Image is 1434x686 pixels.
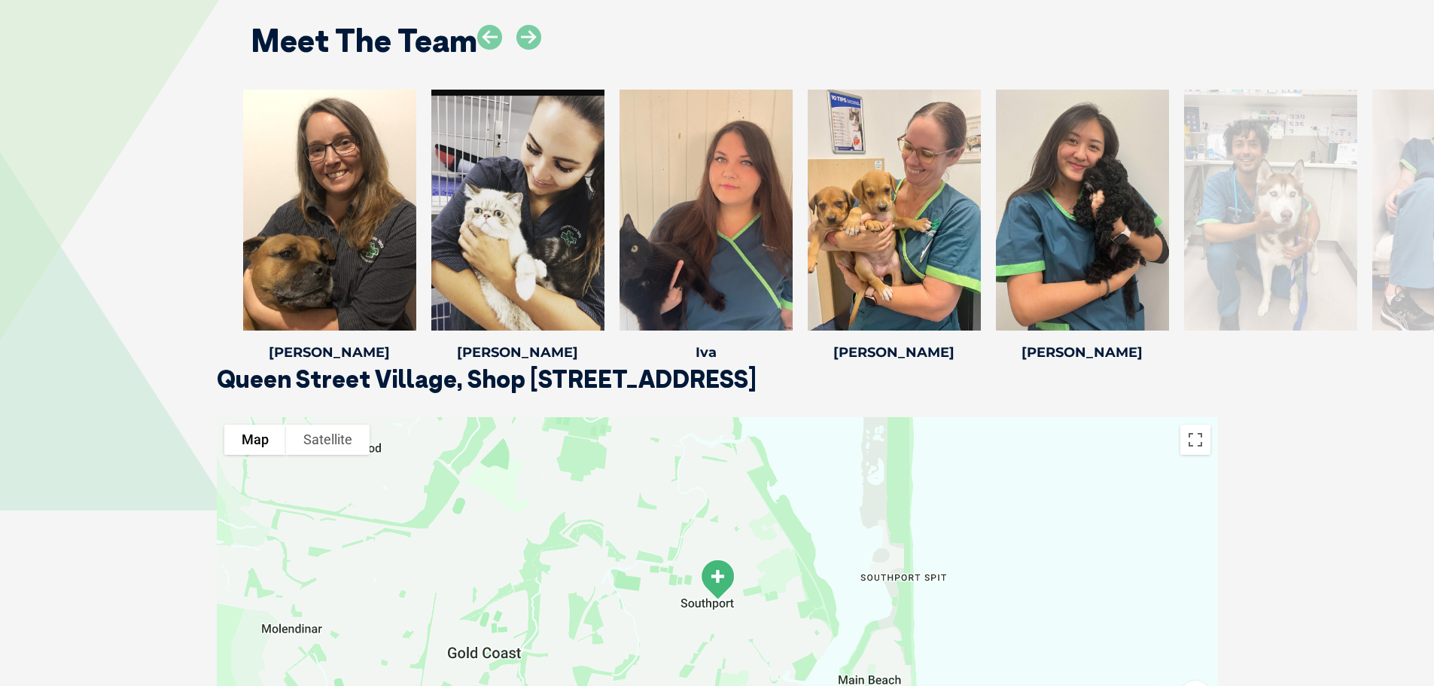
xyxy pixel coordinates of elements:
[431,346,604,359] h4: [PERSON_NAME]
[251,25,477,56] h2: Meet The Team
[243,346,416,359] h4: [PERSON_NAME]
[1180,425,1210,455] button: Toggle fullscreen view
[620,346,793,359] h4: Iva
[996,346,1169,359] h4: [PERSON_NAME]
[224,425,286,455] button: Show street map
[286,425,370,455] button: Show satellite imagery
[808,346,981,359] h4: [PERSON_NAME]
